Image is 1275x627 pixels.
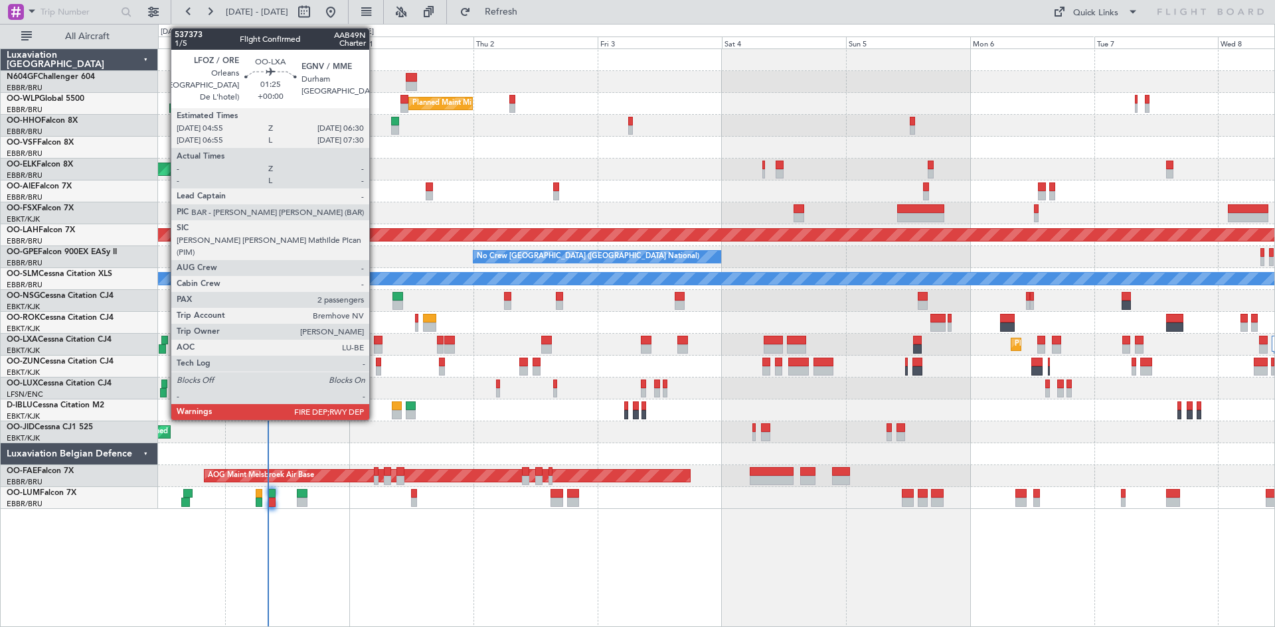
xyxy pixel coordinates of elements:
[473,36,598,48] div: Thu 2
[722,36,846,48] div: Sat 4
[7,499,42,509] a: EBBR/BRU
[7,83,42,93] a: EBBR/BRU
[7,358,114,366] a: OO-ZUNCessna Citation CJ4
[846,36,970,48] div: Sun 5
[7,139,37,147] span: OO-VSF
[7,401,104,409] a: D-IBLUCessna Citation M2
[7,73,95,81] a: N604GFChallenger 604
[7,214,40,224] a: EBKT/KJK
[7,73,38,81] span: N604GF
[349,36,473,48] div: Wed 1
[7,171,42,180] a: EBBR/BRU
[7,292,114,300] a: OO-NSGCessna Citation CJ4
[7,324,40,334] a: EBKT/KJK
[7,368,40,378] a: EBKT/KJK
[7,346,40,356] a: EBKT/KJK
[454,1,533,23] button: Refresh
[7,401,33,409] span: D-IBLU
[1073,7,1118,20] div: Quick Links
[35,32,140,41] span: All Aircraft
[7,423,35,431] span: OO-JID
[101,36,225,48] div: Mon 29
[161,27,183,38] div: [DATE]
[7,117,41,125] span: OO-HHO
[7,389,43,399] a: LFSN/ENC
[7,161,37,169] span: OO-ELK
[412,94,508,113] div: Planned Maint Milan (Linate)
[7,292,40,300] span: OO-NSG
[7,248,117,256] a: OO-GPEFalcon 900EX EASy II
[351,27,374,38] div: [DATE]
[7,477,42,487] a: EBBR/BRU
[7,467,37,475] span: OO-FAE
[7,270,39,278] span: OO-SLM
[7,149,42,159] a: EBBR/BRU
[7,248,38,256] span: OO-GPE
[1015,334,1169,354] div: Planned Maint Kortrijk-[GEOGRAPHIC_DATA]
[15,26,144,47] button: All Aircraft
[7,236,42,246] a: EBBR/BRU
[7,280,42,290] a: EBBR/BRU
[7,226,39,234] span: OO-LAH
[7,161,73,169] a: OO-ELKFalcon 8X
[7,336,38,344] span: OO-LXA
[7,258,42,268] a: EBBR/BRU
[7,192,42,202] a: EBBR/BRU
[598,36,722,48] div: Fri 3
[7,270,112,278] a: OO-SLMCessna Citation XLS
[7,127,42,137] a: EBBR/BRU
[7,489,40,497] span: OO-LUM
[7,411,40,421] a: EBKT/KJK
[7,433,40,443] a: EBKT/KJK
[7,105,42,115] a: EBBR/BRU
[477,247,699,267] div: No Crew [GEOGRAPHIC_DATA] ([GEOGRAPHIC_DATA] National)
[41,2,117,22] input: Trip Number
[7,302,40,312] a: EBKT/KJK
[7,139,74,147] a: OO-VSFFalcon 8X
[208,466,314,486] div: AOG Maint Melsbroek Air Base
[7,336,112,344] a: OO-LXACessna Citation CJ4
[7,226,75,234] a: OO-LAHFalcon 7X
[7,467,74,475] a: OO-FAEFalcon 7X
[1047,1,1145,23] button: Quick Links
[473,7,529,17] span: Refresh
[7,95,39,103] span: OO-WLP
[226,6,288,18] span: [DATE] - [DATE]
[7,423,93,431] a: OO-JIDCessna CJ1 525
[970,36,1094,48] div: Mon 6
[7,314,40,322] span: OO-ROK
[7,489,76,497] a: OO-LUMFalcon 7X
[7,380,112,387] a: OO-LUXCessna Citation CJ4
[7,204,37,212] span: OO-FSX
[7,204,74,212] a: OO-FSXFalcon 7X
[7,182,35,190] span: OO-AIE
[7,358,40,366] span: OO-ZUN
[7,95,84,103] a: OO-WLPGlobal 5500
[225,36,349,48] div: Tue 30
[7,117,78,125] a: OO-HHOFalcon 8X
[1094,36,1219,48] div: Tue 7
[7,314,114,322] a: OO-ROKCessna Citation CJ4
[7,380,38,387] span: OO-LUX
[7,182,72,190] a: OO-AIEFalcon 7X
[195,313,340,332] div: AOG Maint Kortrijk-[GEOGRAPHIC_DATA]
